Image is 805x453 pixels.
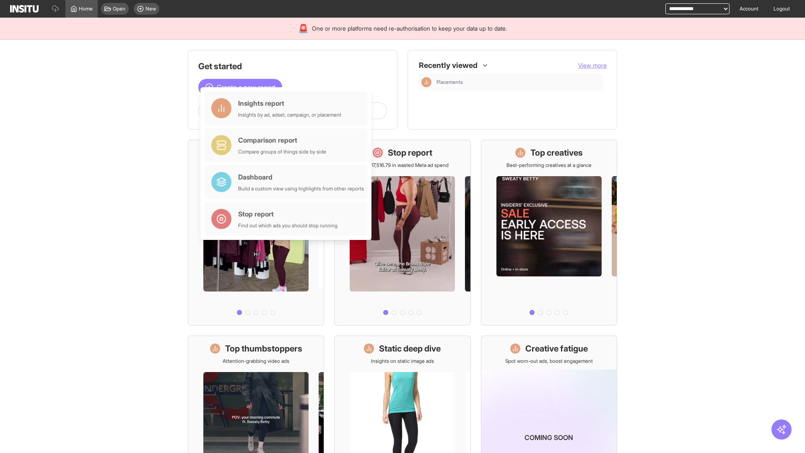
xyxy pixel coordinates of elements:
h1: Top creatives [530,147,583,159]
p: Best-performing creatives at a glance [506,162,592,169]
div: Build a custom view using highlights from other reports [238,185,364,192]
div: 🚨 [298,23,309,34]
span: Placements [436,79,600,86]
div: Stop report [238,209,338,219]
div: Insights report [238,98,341,108]
span: View more [578,62,607,69]
div: Dashboard [238,172,364,182]
h1: Get started [198,60,387,72]
div: Compare groups of things side by side [238,148,326,155]
div: Insights by ad, adset, campaign, or placement [238,112,341,118]
a: What's live nowSee all active ads instantly [188,140,324,325]
button: Create a new report [198,79,282,96]
p: Save £17,516.79 in wasted Meta ad spend [356,162,449,169]
p: Insights on static image ads [371,358,434,364]
button: View more [578,61,607,70]
span: Create a new report [217,82,275,92]
div: Find out which ads you should stop running [238,222,338,229]
span: New [145,5,156,12]
span: Open [113,5,125,12]
a: Stop reportSave £17,516.79 in wasted Meta ad spend [334,140,470,325]
h1: Top thumbstoppers [225,343,302,354]
p: Attention-grabbing video ads [223,358,289,364]
span: Placements [436,79,463,86]
div: Comparison report [238,135,326,145]
h1: Stop report [388,147,432,159]
img: Logo [10,5,39,13]
span: One or more platforms need re-authorisation to keep your data up to date. [312,24,507,33]
h1: Static deep dive [379,343,441,354]
div: Insights [421,77,431,87]
a: Top creativesBest-performing creatives at a glance [481,140,617,325]
span: Home [79,5,93,12]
